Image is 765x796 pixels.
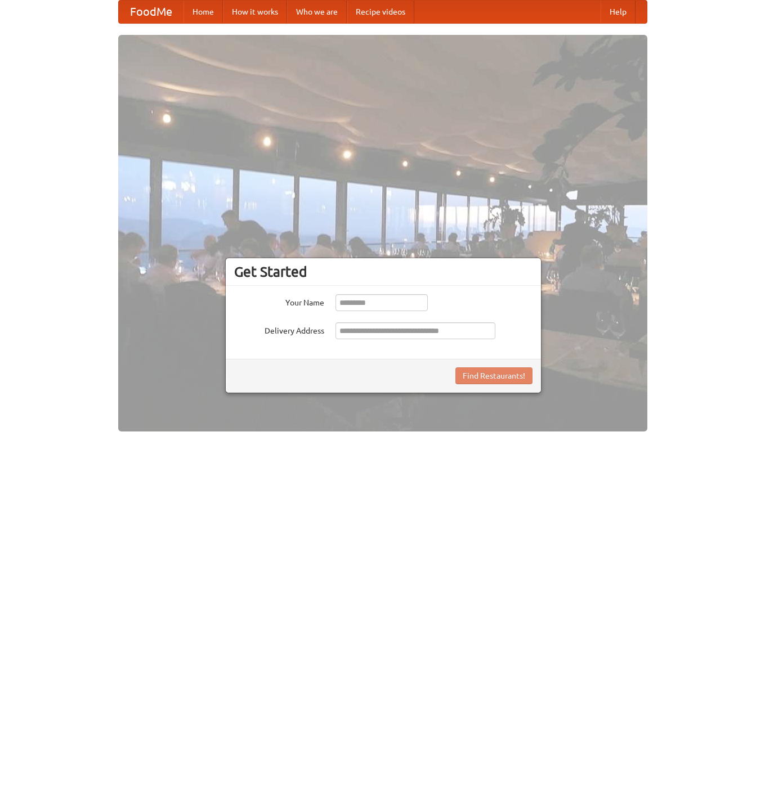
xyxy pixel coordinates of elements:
[184,1,223,23] a: Home
[234,322,324,336] label: Delivery Address
[287,1,347,23] a: Who we are
[223,1,287,23] a: How it works
[234,294,324,308] label: Your Name
[455,367,533,384] button: Find Restaurants!
[119,1,184,23] a: FoodMe
[234,263,533,280] h3: Get Started
[347,1,414,23] a: Recipe videos
[601,1,636,23] a: Help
